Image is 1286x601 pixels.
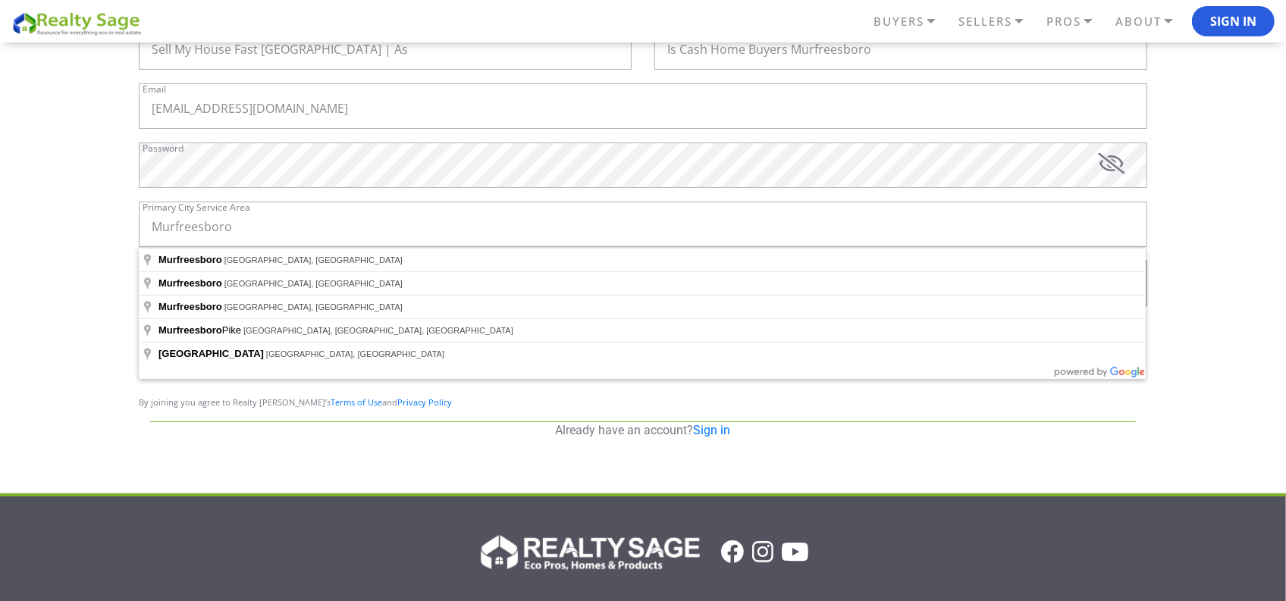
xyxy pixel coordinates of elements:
[158,301,222,312] span: Murfreesboro
[224,255,403,265] span: [GEOGRAPHIC_DATA], [GEOGRAPHIC_DATA]
[158,277,222,289] span: Murfreesboro
[331,396,382,408] a: Terms of Use
[158,324,243,336] span: Pike
[143,203,250,212] label: Primary City Service Area
[158,324,222,336] span: Murfreesboro
[139,396,452,408] span: By joining you agree to Realty [PERSON_NAME]’s and
[158,348,264,359] span: [GEOGRAPHIC_DATA]
[1043,8,1112,35] a: PROS
[266,349,444,358] span: [GEOGRAPHIC_DATA], [GEOGRAPHIC_DATA]
[397,396,452,408] a: Privacy Policy
[694,423,731,437] a: Sign in
[224,279,403,288] span: [GEOGRAPHIC_DATA], [GEOGRAPHIC_DATA]
[143,85,166,94] label: Email
[143,144,183,153] label: Password
[1192,6,1275,36] button: Sign In
[158,254,222,265] span: Murfreesboro
[150,422,1136,439] p: Already have an account?
[1112,8,1192,35] a: ABOUT
[243,326,513,335] span: [GEOGRAPHIC_DATA], [GEOGRAPHIC_DATA], [GEOGRAPHIC_DATA]
[478,531,700,573] img: Realty Sage Logo
[224,302,403,311] span: [GEOGRAPHIC_DATA], [GEOGRAPHIC_DATA]
[870,8,955,35] a: BUYERS
[11,10,148,36] img: REALTY SAGE
[955,8,1043,35] a: SELLERS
